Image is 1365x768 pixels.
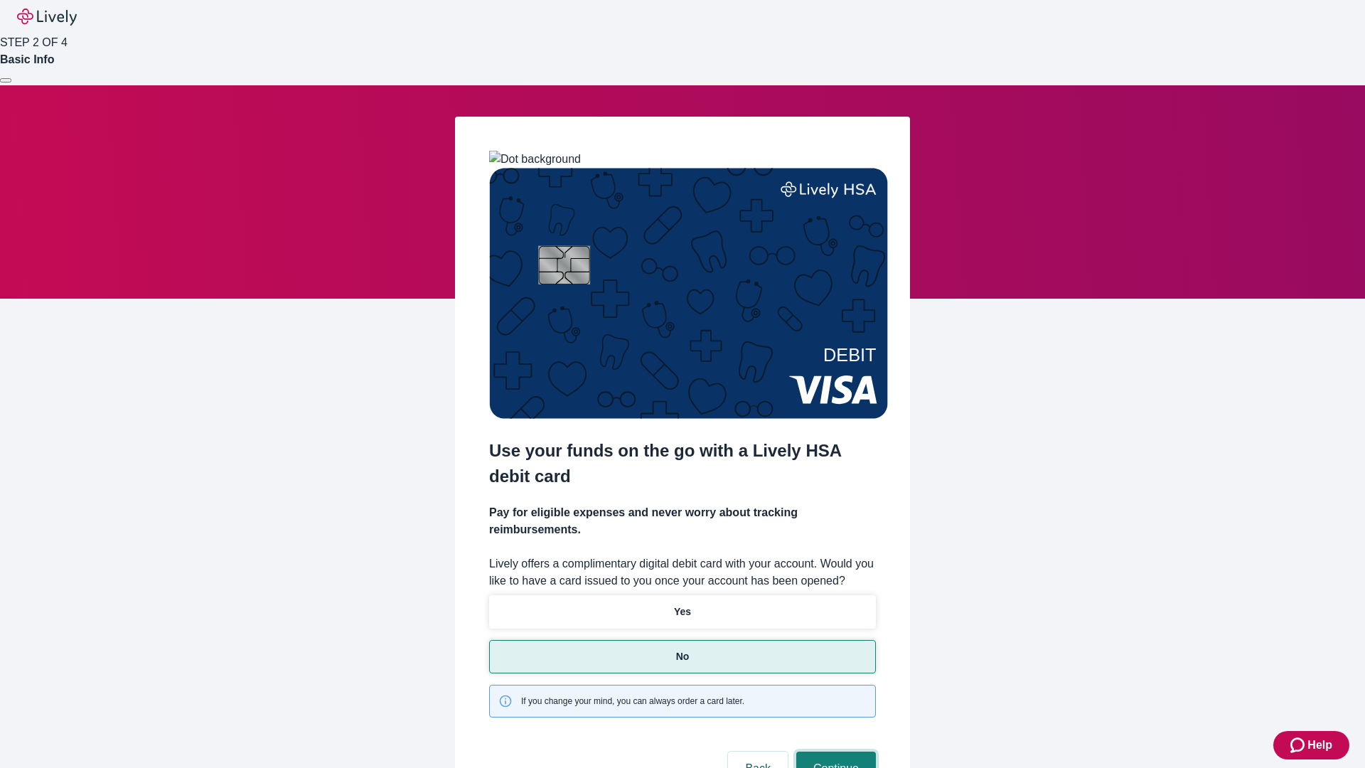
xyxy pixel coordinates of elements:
p: No [676,649,690,664]
label: Lively offers a complimentary digital debit card with your account. Would you like to have a card... [489,555,876,590]
img: Debit card [489,168,888,419]
h2: Use your funds on the go with a Lively HSA debit card [489,438,876,489]
button: No [489,640,876,673]
img: Dot background [489,151,581,168]
span: If you change your mind, you can always order a card later. [521,695,744,708]
h4: Pay for eligible expenses and never worry about tracking reimbursements. [489,504,876,538]
span: Help [1307,737,1332,754]
img: Lively [17,9,77,26]
button: Yes [489,595,876,629]
button: Zendesk support iconHelp [1273,731,1349,759]
svg: Zendesk support icon [1290,737,1307,754]
p: Yes [674,604,691,619]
